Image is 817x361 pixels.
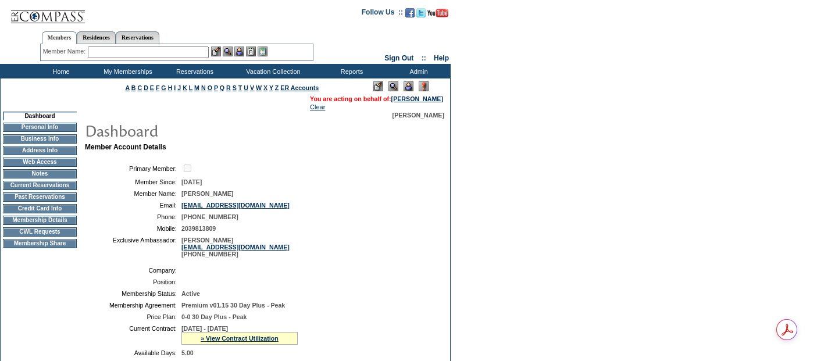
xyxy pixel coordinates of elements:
[427,9,448,17] img: Subscribe to our YouTube Channel
[43,47,88,56] div: Member Name:
[223,47,233,56] img: View
[384,54,413,62] a: Sign Out
[246,47,256,56] img: Reservations
[416,8,426,17] img: Follow us on Twitter
[434,54,449,62] a: Help
[77,31,116,44] a: Residences
[422,54,426,62] span: ::
[405,12,415,19] a: Become our fan on Facebook
[427,12,448,19] a: Subscribe to our YouTube Channel
[116,31,159,44] a: Reservations
[234,47,244,56] img: Impersonate
[405,8,415,17] img: Become our fan on Facebook
[362,7,403,21] td: Follow Us ::
[42,31,77,44] a: Members
[258,47,267,56] img: b_calculator.gif
[211,47,221,56] img: b_edit.gif
[416,12,426,19] a: Follow us on Twitter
